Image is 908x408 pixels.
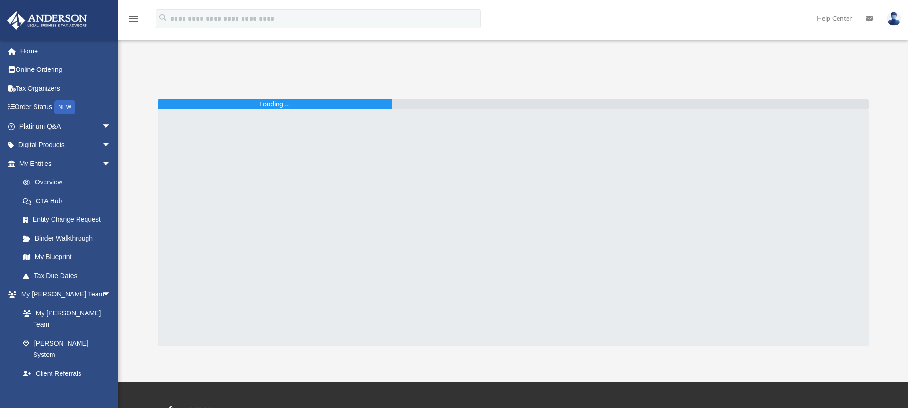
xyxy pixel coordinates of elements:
i: menu [128,13,139,25]
a: Order StatusNEW [7,98,125,117]
a: Client Referrals [13,364,121,383]
span: arrow_drop_down [102,154,121,174]
i: search [158,13,168,23]
a: [PERSON_NAME] System [13,334,121,364]
div: NEW [54,100,75,114]
a: Platinum Q&Aarrow_drop_down [7,117,125,136]
a: Tax Organizers [7,79,125,98]
a: My Entitiesarrow_drop_down [7,154,125,173]
a: My [PERSON_NAME] Teamarrow_drop_down [7,285,121,304]
a: Home [7,42,125,61]
a: My Blueprint [13,248,121,267]
a: Entity Change Request [13,210,125,229]
a: Overview [13,173,125,192]
a: My [PERSON_NAME] Team [13,304,116,334]
a: CTA Hub [13,191,125,210]
div: Loading ... [259,99,290,109]
span: arrow_drop_down [102,117,121,136]
a: menu [128,18,139,25]
a: Online Ordering [7,61,125,79]
a: Tax Due Dates [13,266,125,285]
a: Digital Productsarrow_drop_down [7,136,125,155]
img: User Pic [887,12,901,26]
img: Anderson Advisors Platinum Portal [4,11,90,30]
span: arrow_drop_down [102,136,121,155]
span: arrow_drop_down [102,285,121,304]
a: Binder Walkthrough [13,229,125,248]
